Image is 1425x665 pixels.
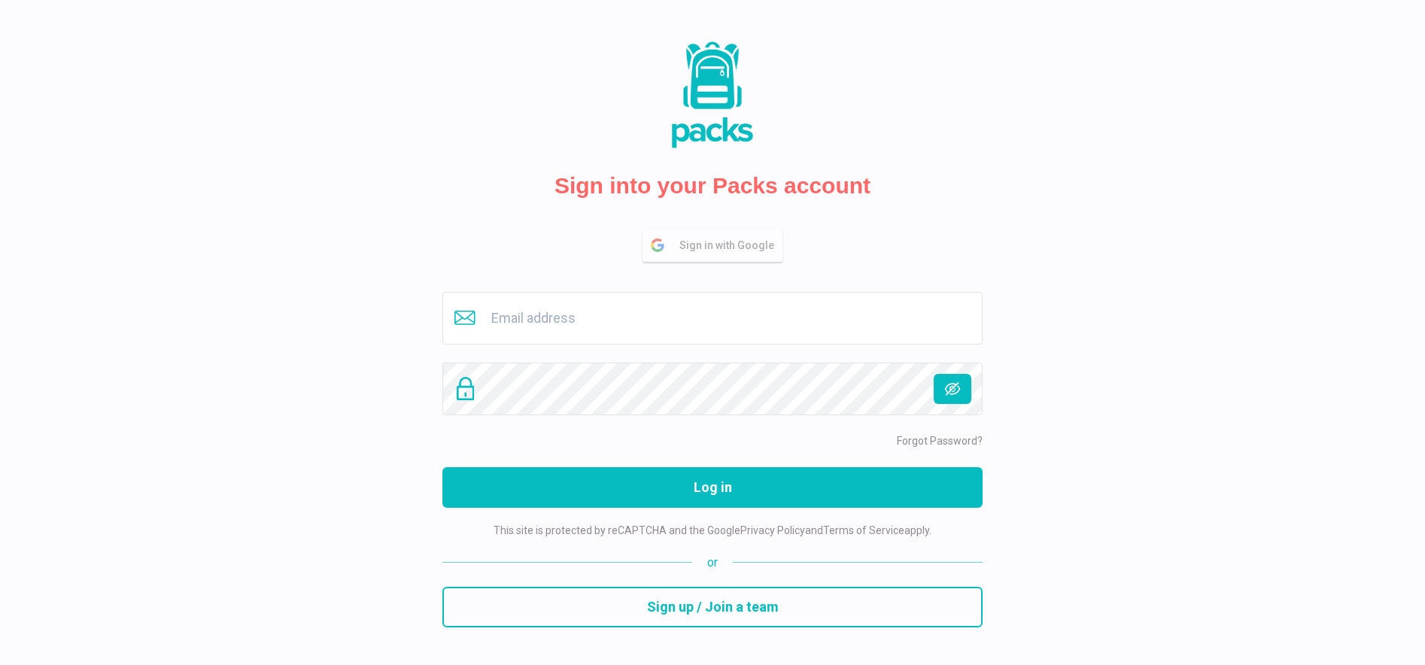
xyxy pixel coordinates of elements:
a: Privacy Policy [740,524,805,536]
input: Email address [442,292,983,345]
img: Packs Logo [637,38,788,151]
a: Terms of Service [823,524,904,536]
button: Sign in with Google [643,229,782,262]
h2: Sign into your Packs account [555,172,870,199]
span: or [692,554,733,572]
p: This site is protected by reCAPTCHA and the Google and apply. [494,523,931,539]
span: Sign in with Google [679,230,782,261]
button: Log in [442,467,983,508]
button: Sign up / Join a team [442,587,983,627]
a: Forgot Password? [897,435,983,447]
